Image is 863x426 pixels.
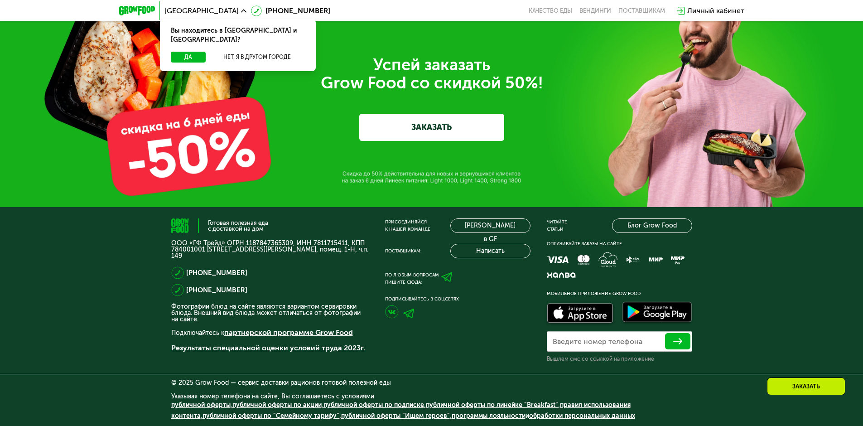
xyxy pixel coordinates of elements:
div: © 2025 Grow Food — сервис доставки рационов готовой полезной еды [171,380,692,386]
div: Вышлем смс со ссылкой на приложение [547,355,692,363]
a: обработки персональных данных [529,412,635,420]
a: публичной оферты по подписке [323,401,424,409]
a: партнерской программе Grow Food [224,328,353,337]
a: публичной оферты "Ищем героев" [341,412,450,420]
a: [PHONE_NUMBER] [186,267,247,278]
div: Оплачивайте заказы на сайте [547,240,692,247]
button: Да [171,52,206,63]
button: Написать [450,244,530,258]
a: Вендинги [579,7,611,15]
div: Заказать [767,378,845,395]
p: ООО «ГФ Трейд» ОГРН 1187847365309, ИНН 7811715411, КПП 784001001 [STREET_ADDRESS][PERSON_NAME], п... [171,240,369,259]
a: публичной оферты по акции [232,401,322,409]
div: Присоединяйся к нашей команде [385,218,430,233]
div: поставщикам [618,7,665,15]
a: публичной оферты по "Семейному тарифу" [202,412,339,420]
div: Поставщикам: [385,247,421,255]
div: Читайте статьи [547,218,567,233]
div: Готовая полезная еда с доставкой на дом [208,220,268,232]
a: программы лояльности [452,412,526,420]
span: , , , , , , , и [171,401,635,420]
p: Фотографии блюд на сайте являются вариантом сервировки блюда. Внешний вид блюда может отличаться ... [171,304,369,323]
a: [PHONE_NUMBER] [251,5,330,16]
a: ЗАКАЗАТЬ [359,114,504,141]
p: Подключайтесь к [171,327,369,338]
a: публичной оферты по линейке "Breakfast" [426,401,558,409]
div: По любым вопросам пишите сюда: [385,271,439,286]
a: [PERSON_NAME] в GF [450,218,530,233]
div: Указывая номер телефона на сайте, Вы соглашаетесь с условиями [171,393,692,426]
a: Результаты специальной оценки условий труда 2023г. [171,344,365,352]
a: [PHONE_NUMBER] [186,285,247,295]
div: Подписывайтесь в соцсетях [385,295,530,303]
button: Нет, я в другом городе [209,52,305,63]
div: Успей заказать Grow Food со скидкой 50%! [178,56,685,92]
span: [GEOGRAPHIC_DATA] [164,7,239,15]
a: Блог Grow Food [612,218,692,233]
a: публичной оферты [171,401,231,409]
a: Качество еды [529,7,572,15]
div: Мобильное приложение Grow Food [547,290,692,297]
label: Введите номер телефона [553,339,642,344]
div: Личный кабинет [687,5,744,16]
img: Доступно в Google Play [620,300,694,326]
div: Вы находитесь в [GEOGRAPHIC_DATA] и [GEOGRAPHIC_DATA]? [160,19,316,52]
